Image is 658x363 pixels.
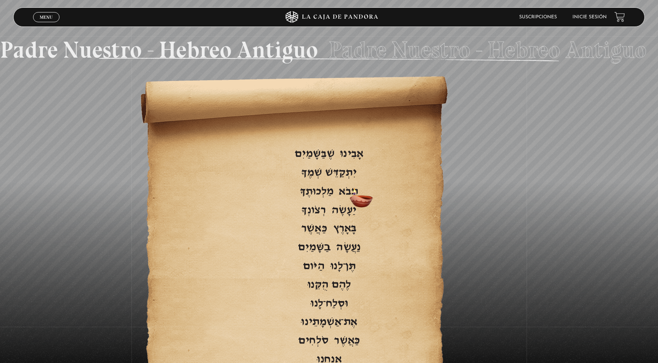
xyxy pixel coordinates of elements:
[519,15,557,19] a: Suscripciones
[37,21,55,26] span: Cerrar
[318,29,647,71] li: Padre Nuestro - Hebreo Antiguo
[572,15,607,19] a: Inicie sesión
[614,12,625,22] a: View your shopping cart
[40,15,52,19] span: Menu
